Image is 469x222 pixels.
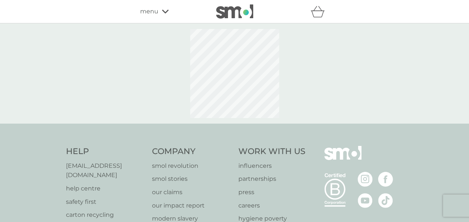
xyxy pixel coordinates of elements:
a: careers [238,201,305,210]
img: visit the smol Youtube page [358,193,373,208]
img: smol [216,4,253,19]
a: our claims [152,187,231,197]
img: visit the smol Instagram page [358,172,373,187]
a: press [238,187,305,197]
img: smol [324,146,361,171]
h4: Company [152,146,231,157]
span: menu [140,7,158,16]
h4: Help [66,146,145,157]
h4: Work With Us [238,146,305,157]
div: basket [311,4,329,19]
img: visit the smol Tiktok page [378,193,393,208]
a: partnerships [238,174,305,184]
a: safety first [66,197,145,207]
a: smol revolution [152,161,231,171]
a: [EMAIL_ADDRESS][DOMAIN_NAME] [66,161,145,180]
a: help centre [66,184,145,193]
a: influencers [238,161,305,171]
a: carton recycling [66,210,145,220]
a: our impact report [152,201,231,210]
img: visit the smol Facebook page [378,172,393,187]
a: smol stories [152,174,231,184]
